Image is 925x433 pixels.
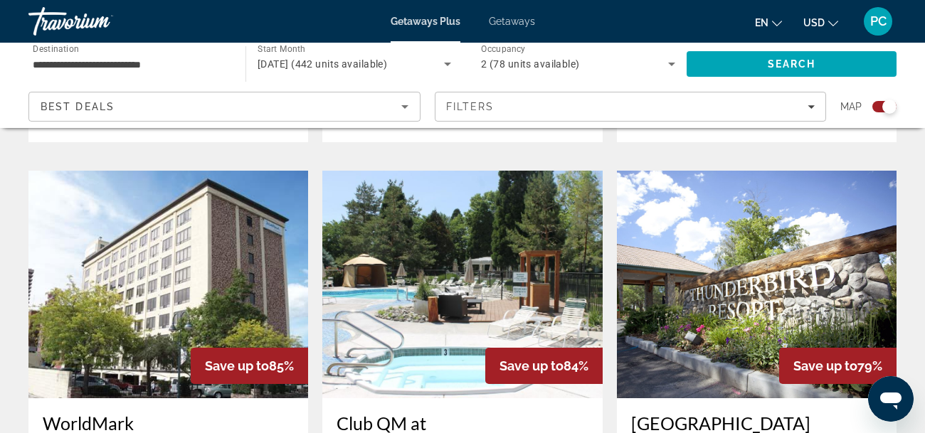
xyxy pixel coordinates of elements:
div: 85% [191,348,308,384]
span: Start Month [258,44,305,54]
button: View Resort(11 units) [631,102,882,128]
div: 84% [485,348,603,384]
a: Travorium [28,3,171,40]
span: Save up to [499,358,564,373]
span: 2 (78 units available) [481,58,580,70]
button: View Resort(17 units) [43,102,294,128]
a: Getaways Plus [391,16,460,27]
span: Best Deals [41,101,115,112]
span: en [755,17,768,28]
iframe: Button to launch messaging window [868,376,914,422]
img: Thunderbird Resort Club [617,171,897,398]
span: Save up to [793,358,857,373]
span: Occupancy [481,44,526,54]
button: View Resort(1 unit) [337,102,588,128]
button: Search [687,51,897,77]
span: Destination [33,43,79,53]
a: Getaways [489,16,535,27]
span: Search [768,58,816,70]
span: Map [840,97,862,117]
button: User Menu [860,6,897,36]
span: PC [870,14,887,28]
button: Change language [755,12,782,33]
span: [DATE] (442 units available) [258,58,387,70]
button: Filters [435,92,827,122]
div: 79% [779,348,897,384]
span: Filters [446,101,495,112]
span: Save up to [205,358,269,373]
img: WorldMark Reno [28,171,308,398]
mat-select: Sort by [41,98,408,115]
span: USD [803,17,825,28]
button: Change currency [803,12,838,33]
input: Select destination [33,56,227,73]
img: Club QM at Thunderbird Resort Club [322,171,602,398]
